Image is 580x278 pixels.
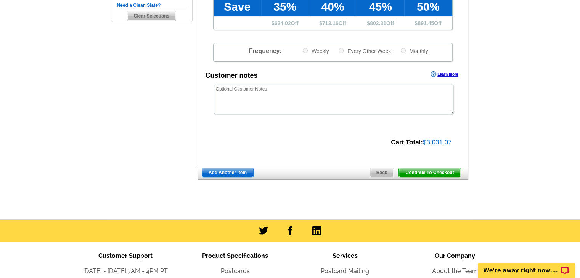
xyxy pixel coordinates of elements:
[357,16,404,30] td: $ Off
[206,70,258,81] div: Customer notes
[202,252,268,259] span: Product Specifications
[401,48,406,53] input: Monthly
[98,252,153,259] span: Customer Support
[400,47,428,54] label: Monthly
[339,48,344,53] input: Every Other Week
[338,47,391,54] label: Every Other Week
[249,48,281,54] span: Frequency:
[423,139,452,146] span: $3,031.07
[275,20,291,26] span: 624.02
[221,267,250,275] a: Postcards
[261,16,309,30] td: $ Off
[71,267,180,276] li: [DATE] - [DATE] 7AM - 4PM PT
[370,20,386,26] span: 802.31
[399,168,460,177] span: Continue To Checkout
[202,168,254,177] a: Add Another Item
[309,16,357,30] td: $ Off
[370,168,394,177] a: Back
[321,267,369,275] a: Postcard Mailing
[127,11,176,21] span: Clear Selections
[404,16,452,30] td: $ Off
[473,254,580,278] iframe: LiveChat chat widget
[435,252,475,259] span: Our Company
[333,252,358,259] span: Services
[432,267,478,275] a: About the Team
[391,139,423,146] strong: Cart Total:
[322,20,339,26] span: 713.16
[418,20,434,26] span: 891.45
[202,168,253,177] span: Add Another Item
[117,2,186,9] h5: Need a Clean Slate?
[370,168,394,177] span: Back
[303,48,308,53] input: Weekly
[302,47,329,54] label: Weekly
[431,71,458,77] a: Learn more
